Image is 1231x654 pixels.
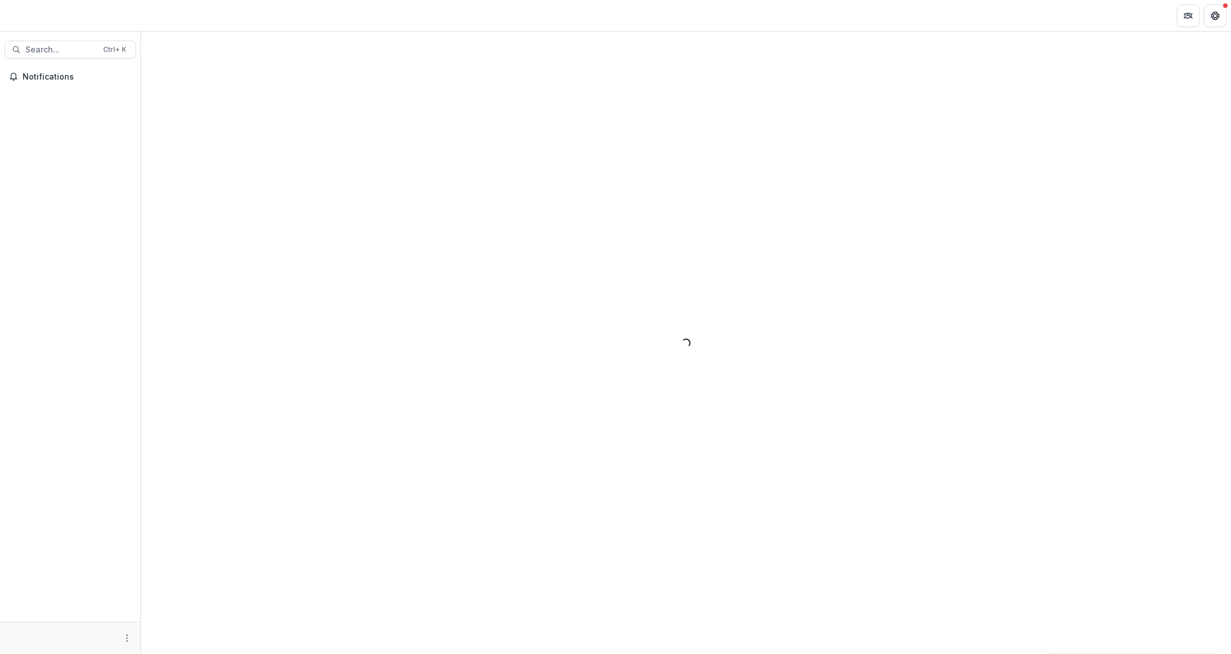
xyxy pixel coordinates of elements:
button: More [120,631,134,645]
button: Partners [1177,5,1199,27]
button: Search... [5,41,136,59]
button: Get Help [1204,5,1226,27]
span: Notifications [23,72,131,82]
button: Notifications [5,68,136,86]
span: Search... [25,45,96,55]
div: Ctrl + K [101,43,129,56]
